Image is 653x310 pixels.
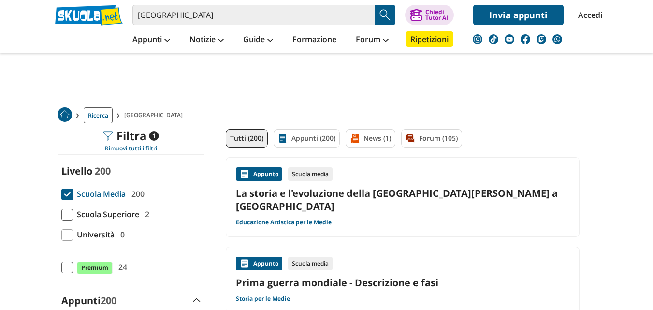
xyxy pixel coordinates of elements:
[116,228,125,241] span: 0
[128,188,145,200] span: 200
[489,34,498,44] img: tiktok
[278,133,288,143] img: Appunti filtro contenuto
[77,262,113,274] span: Premium
[473,5,564,25] a: Invia appunti
[521,34,530,44] img: facebook
[405,5,454,25] button: ChiediTutor AI
[353,31,391,49] a: Forum
[406,133,415,143] img: Forum filtro contenuto
[236,219,332,226] a: Educazione Artistica per le Medie
[425,9,448,21] div: Chiedi Tutor AI
[350,133,360,143] img: News filtro contenuto
[73,228,115,241] span: Università
[58,145,204,152] div: Rimuovi tutti i filtri
[241,31,276,49] a: Guide
[124,107,187,123] span: [GEOGRAPHIC_DATA]
[552,34,562,44] img: WhatsApp
[375,5,395,25] button: Search Button
[290,31,339,49] a: Formazione
[288,257,333,270] div: Scuola media
[578,5,598,25] a: Accedi
[505,34,514,44] img: youtube
[149,131,159,141] span: 1
[240,259,249,268] img: Appunti contenuto
[236,257,282,270] div: Appunto
[73,208,139,221] span: Scuola Superiore
[132,5,375,25] input: Cerca appunti, riassunti o versioni
[226,129,268,148] a: Tutti (200)
[103,129,159,143] div: Filtra
[95,164,111,177] span: 200
[84,107,113,123] a: Ricerca
[236,295,290,303] a: Storia per le Medie
[73,188,126,200] span: Scuola Media
[236,276,569,289] a: Prima guerra mondiale - Descrizione e fasi
[406,31,453,47] a: Ripetizioni
[58,107,72,123] a: Home
[378,8,392,22] img: Cerca appunti, riassunti o versioni
[473,34,482,44] img: instagram
[236,187,569,213] a: La storia e l'evoluzione della [GEOGRAPHIC_DATA][PERSON_NAME] a [GEOGRAPHIC_DATA]
[58,107,72,122] img: Home
[101,294,116,307] span: 200
[346,129,395,148] a: News (1)
[187,31,226,49] a: Notizie
[288,167,333,181] div: Scuola media
[141,208,149,221] span: 2
[537,34,546,44] img: twitch
[274,129,340,148] a: Appunti (200)
[401,129,462,148] a: Forum (105)
[236,167,282,181] div: Appunto
[61,294,116,307] label: Appunti
[130,31,173,49] a: Appunti
[240,169,249,179] img: Appunti contenuto
[193,298,201,302] img: Apri e chiudi sezione
[61,164,92,177] label: Livello
[103,131,113,141] img: Filtra filtri mobile
[115,261,127,273] span: 24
